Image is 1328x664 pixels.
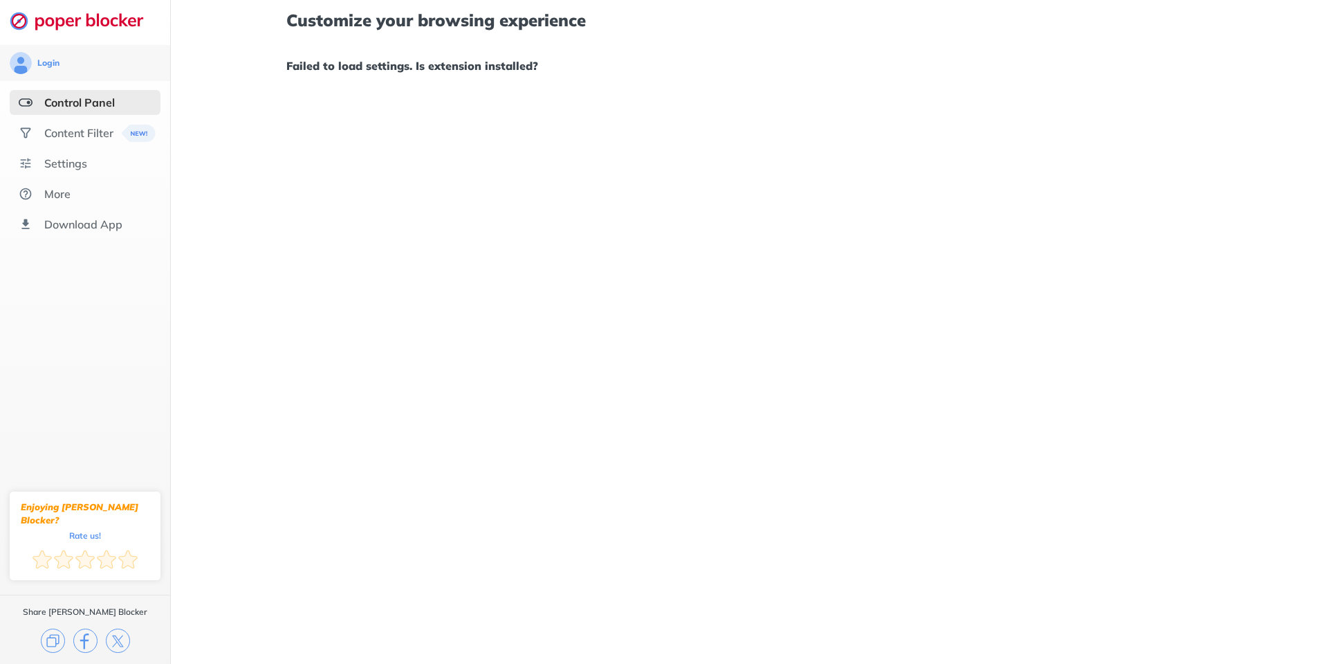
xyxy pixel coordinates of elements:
[41,629,65,653] img: copy.svg
[121,125,155,142] img: menuBanner.svg
[19,217,33,231] img: download-app.svg
[19,156,33,170] img: settings.svg
[106,629,130,653] img: x.svg
[44,96,115,109] div: Control Panel
[21,501,149,527] div: Enjoying [PERSON_NAME] Blocker?
[286,11,1212,29] h1: Customize your browsing experience
[44,156,87,170] div: Settings
[19,187,33,201] img: about.svg
[44,187,71,201] div: More
[37,57,59,69] div: Login
[23,607,147,618] div: Share [PERSON_NAME] Blocker
[69,532,101,539] div: Rate us!
[19,126,33,140] img: social.svg
[73,629,98,653] img: facebook.svg
[44,217,122,231] div: Download App
[10,52,32,74] img: avatar.svg
[286,57,1212,75] h1: Failed to load settings. Is extension installed?
[44,126,113,140] div: Content Filter
[19,96,33,109] img: features-selected.svg
[10,11,158,30] img: logo-webpage.svg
